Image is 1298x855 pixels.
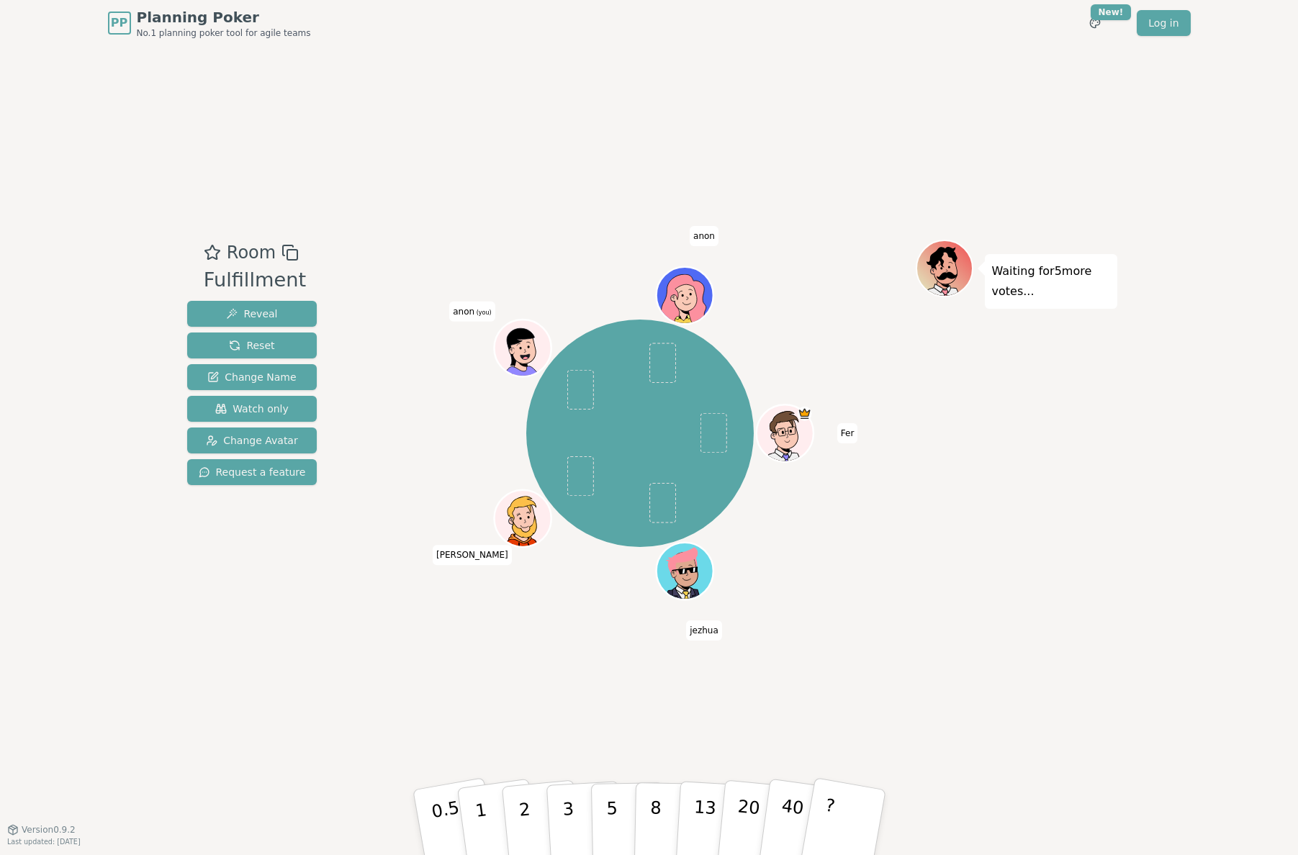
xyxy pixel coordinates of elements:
[22,824,76,836] span: Version 0.9.2
[449,302,495,322] span: Click to change your name
[1091,4,1132,20] div: New!
[227,240,276,266] span: Room
[137,7,311,27] span: Planning Poker
[187,396,317,422] button: Watch only
[187,364,317,390] button: Change Name
[433,545,512,565] span: Click to change your name
[992,261,1110,302] p: Waiting for 5 more votes...
[1082,10,1108,36] button: New!
[137,27,311,39] span: No.1 planning poker tool for agile teams
[229,338,274,353] span: Reset
[7,824,76,836] button: Version0.9.2
[215,402,289,416] span: Watch only
[207,370,296,384] span: Change Name
[187,332,317,358] button: Reset
[206,433,298,448] span: Change Avatar
[108,7,311,39] a: PPPlanning PokerNo.1 planning poker tool for agile teams
[187,427,317,453] button: Change Avatar
[496,321,549,374] button: Click to change your avatar
[798,407,812,421] span: Fer is the host
[837,423,858,443] span: Click to change your name
[111,14,127,32] span: PP
[204,240,221,266] button: Add as favourite
[690,226,718,246] span: Click to change your name
[1137,10,1190,36] a: Log in
[7,838,81,846] span: Last updated: [DATE]
[187,459,317,485] button: Request a feature
[686,620,722,641] span: Click to change your name
[474,309,492,316] span: (you)
[187,301,317,327] button: Reveal
[199,465,306,479] span: Request a feature
[204,266,306,295] div: Fulfillment
[226,307,277,321] span: Reveal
